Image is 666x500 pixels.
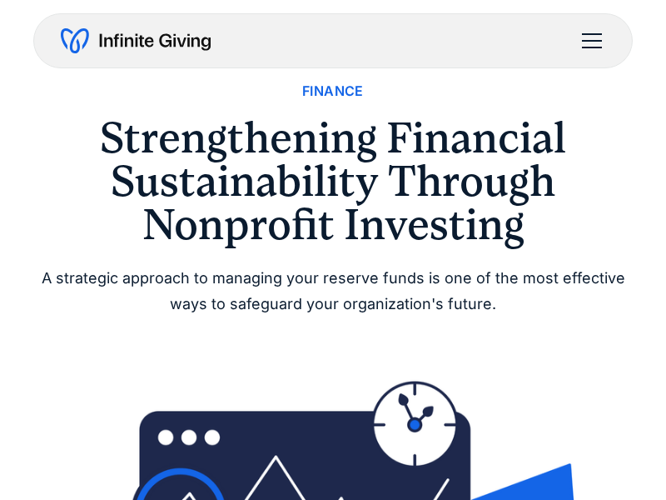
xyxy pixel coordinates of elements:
div: A strategic approach to managing your reserve funds is one of the most effective ways to safeguar... [33,266,633,317]
h1: Strengthening Financial Sustainability Through Nonprofit Investing [33,116,633,246]
a: home [61,27,211,54]
div: menu [572,21,605,61]
a: Finance [302,80,364,102]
